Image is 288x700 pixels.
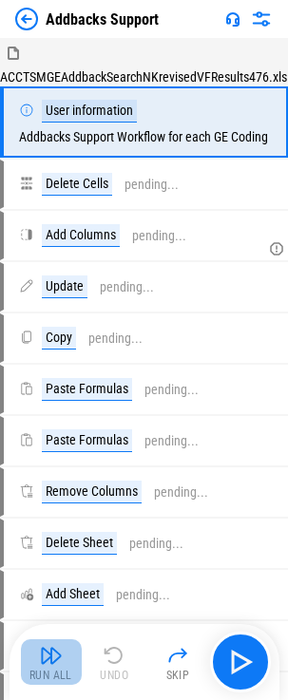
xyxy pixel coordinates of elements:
[166,670,190,681] div: Skip
[100,280,154,294] div: pending...
[42,532,117,555] div: Delete Sheet
[144,434,199,448] div: pending...
[40,644,63,667] img: Run All
[46,10,159,28] div: Addbacks Support
[269,241,284,256] svg: Adding a column to match the table structure of the Addbacks review file
[42,224,120,247] div: Add Columns
[42,173,112,196] div: Delete Cells
[21,639,82,685] button: Run All
[166,644,189,667] img: Skip
[42,327,76,350] div: Copy
[147,639,208,685] button: Skip
[42,583,104,606] div: Add Sheet
[42,481,142,503] div: Remove Columns
[154,485,208,500] div: pending...
[88,331,143,346] div: pending...
[15,8,38,30] img: Back
[42,100,137,123] div: User information
[225,11,240,27] img: Support
[42,429,132,452] div: Paste Formulas
[225,647,256,677] img: Main button
[29,670,72,681] div: Run All
[42,378,132,401] div: Paste Formulas
[144,383,199,397] div: pending...
[129,537,183,551] div: pending...
[19,100,268,144] div: Addbacks Support Workflow for each GE Coding
[125,178,179,192] div: pending...
[116,588,170,602] div: pending...
[132,229,186,243] div: pending...
[42,275,87,298] div: Update
[250,8,273,30] img: Settings menu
